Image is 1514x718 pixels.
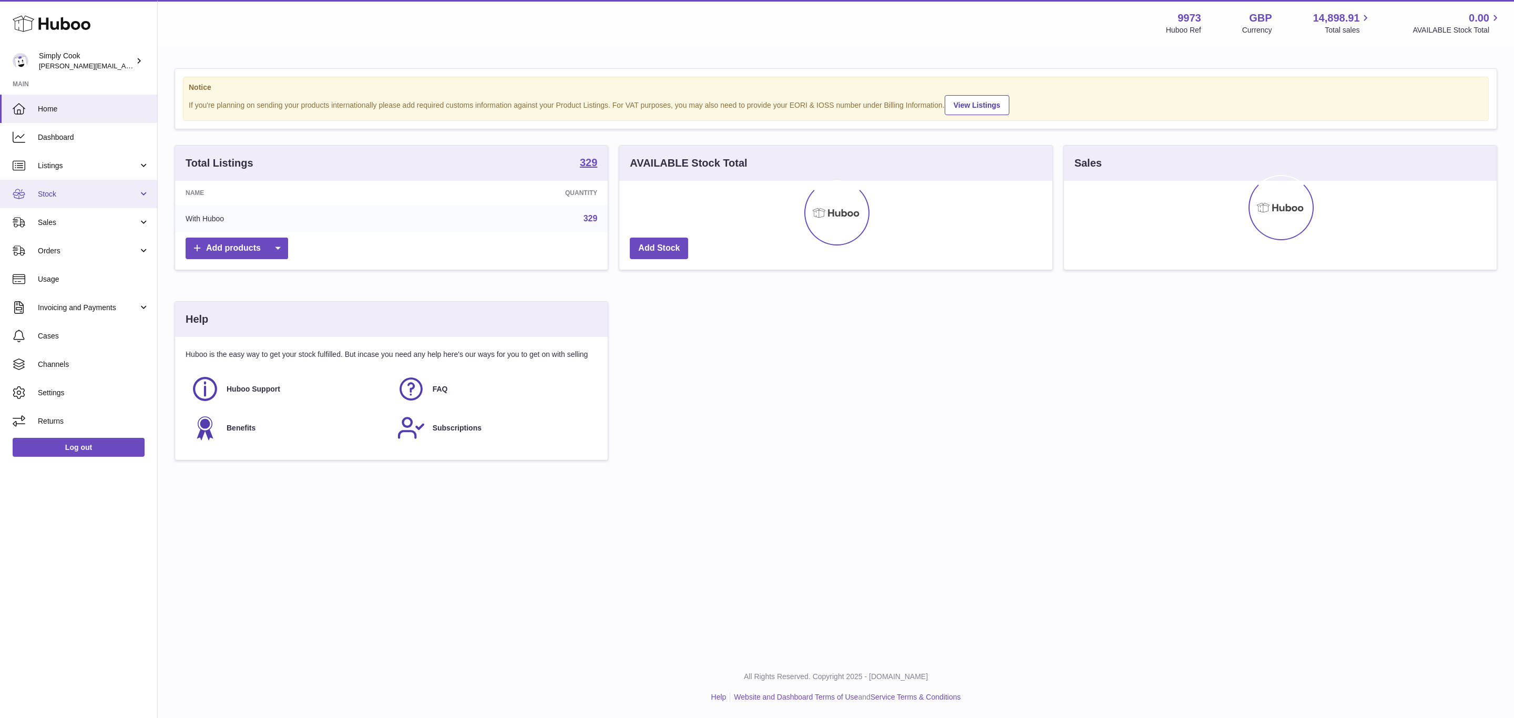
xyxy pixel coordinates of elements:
[39,51,134,71] div: Simply Cook
[191,414,386,442] a: Benefits
[630,238,688,259] a: Add Stock
[1313,11,1359,25] span: 14,898.91
[433,384,448,394] span: FAQ
[403,181,608,205] th: Quantity
[1325,25,1372,35] span: Total sales
[175,205,403,232] td: With Huboo
[730,692,960,702] li: and
[227,423,255,433] span: Benefits
[397,375,592,403] a: FAQ
[38,218,138,228] span: Sales
[1469,11,1489,25] span: 0.00
[175,181,403,205] th: Name
[13,438,145,457] a: Log out
[189,83,1483,93] strong: Notice
[38,360,149,370] span: Channels
[38,416,149,426] span: Returns
[630,156,747,170] h3: AVAILABLE Stock Total
[186,238,288,259] a: Add products
[38,303,138,313] span: Invoicing and Payments
[38,246,138,256] span: Orders
[1413,25,1501,35] span: AVAILABLE Stock Total
[38,388,149,398] span: Settings
[227,384,280,394] span: Huboo Support
[397,414,592,442] a: Subscriptions
[186,156,253,170] h3: Total Listings
[1242,25,1272,35] div: Currency
[1166,25,1201,35] div: Huboo Ref
[1413,11,1501,35] a: 0.00 AVAILABLE Stock Total
[433,423,482,433] span: Subscriptions
[38,189,138,199] span: Stock
[38,132,149,142] span: Dashboard
[38,161,138,171] span: Listings
[38,104,149,114] span: Home
[1313,11,1372,35] a: 14,898.91 Total sales
[189,94,1483,115] div: If you're planning on sending your products internationally please add required customs informati...
[1075,156,1102,170] h3: Sales
[1249,11,1272,25] strong: GBP
[186,350,597,360] p: Huboo is the easy way to get your stock fulfilled. But incase you need any help here's our ways f...
[166,672,1506,682] p: All Rights Reserved. Copyright 2025 - [DOMAIN_NAME]
[1178,11,1201,25] strong: 9973
[191,375,386,403] a: Huboo Support
[186,312,208,326] h3: Help
[945,95,1009,115] a: View Listings
[584,214,598,223] a: 329
[39,61,211,70] span: [PERSON_NAME][EMAIL_ADDRESS][DOMAIN_NAME]
[734,693,858,701] a: Website and Dashboard Terms of Use
[871,693,961,701] a: Service Terms & Conditions
[711,693,727,701] a: Help
[13,53,28,69] img: emma@simplycook.com
[580,157,597,170] a: 329
[580,157,597,168] strong: 329
[38,274,149,284] span: Usage
[38,331,149,341] span: Cases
